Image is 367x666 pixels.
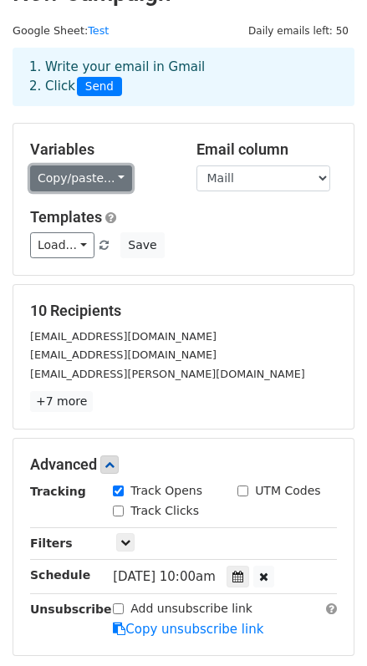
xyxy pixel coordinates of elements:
label: Add unsubscribe link [130,600,252,618]
a: Test [88,24,109,37]
span: [DATE] 10:00am [113,569,216,584]
strong: Filters [30,536,73,550]
strong: Schedule [30,568,90,582]
small: [EMAIL_ADDRESS][DOMAIN_NAME] [30,330,217,343]
a: Daily emails left: 50 [242,24,354,37]
h5: 10 Recipients [30,302,337,320]
label: Track Opens [130,482,202,500]
a: Copy/paste... [30,165,132,191]
a: Copy unsubscribe link [113,622,263,637]
iframe: Chat Widget [283,586,367,666]
h5: Variables [30,140,171,159]
small: [EMAIL_ADDRESS][DOMAIN_NAME] [30,348,217,361]
div: 1. Write your email in Gmail 2. Click [17,58,350,96]
strong: Unsubscribe [30,602,112,616]
button: Save [120,232,164,258]
small: [EMAIL_ADDRESS][PERSON_NAME][DOMAIN_NAME] [30,368,305,380]
a: +7 more [30,391,93,412]
a: Load... [30,232,94,258]
label: Track Clicks [130,502,199,520]
small: Google Sheet: [13,24,109,37]
span: Send [77,77,122,97]
h5: Email column [196,140,338,159]
strong: Tracking [30,485,86,498]
span: Daily emails left: 50 [242,22,354,40]
a: Templates [30,208,102,226]
label: UTM Codes [255,482,320,500]
h5: Advanced [30,455,337,474]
